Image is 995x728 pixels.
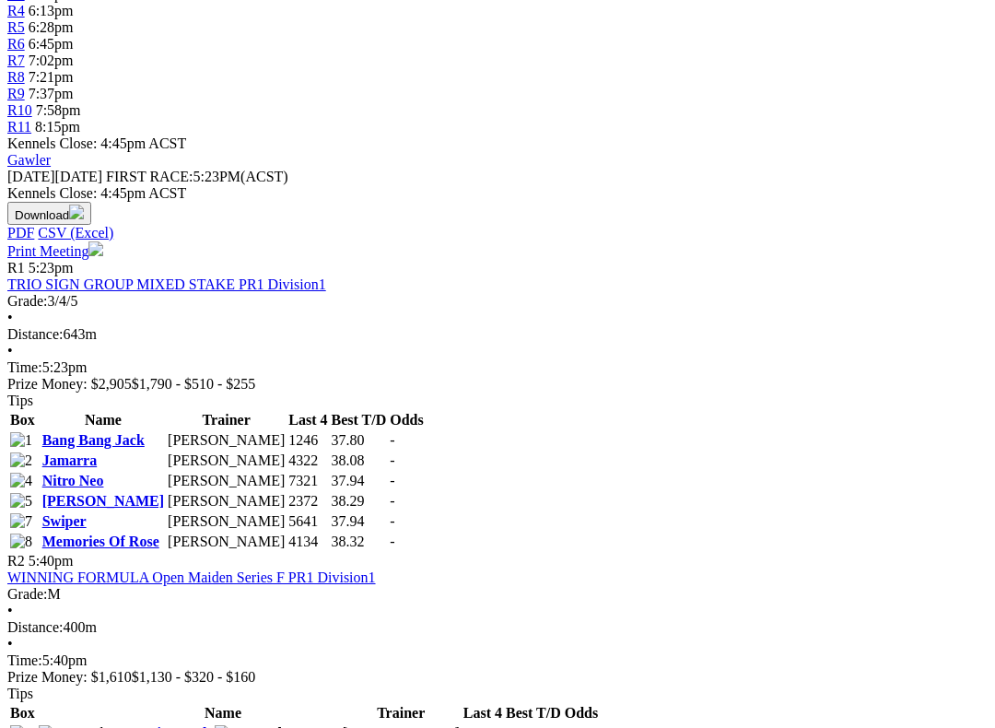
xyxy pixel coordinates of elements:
[29,553,74,569] span: 5:40pm
[330,512,387,531] td: 37.94
[38,225,113,241] a: CSV (Excel)
[7,569,376,585] a: WINNING FORMULA Open Maiden Series F PR1 Division1
[69,205,84,219] img: download.svg
[167,452,286,470] td: [PERSON_NAME]
[390,493,394,509] span: -
[287,512,328,531] td: 5641
[389,411,424,429] th: Odds
[41,411,165,429] th: Name
[7,53,25,68] a: R7
[29,69,74,85] span: 7:21pm
[167,431,286,450] td: [PERSON_NAME]
[7,619,988,636] div: 400m
[330,492,387,511] td: 38.29
[7,202,91,225] button: Download
[7,169,102,184] span: [DATE]
[132,669,256,685] span: $1,130 - $320 - $160
[7,586,48,602] span: Grade:
[7,36,25,52] a: R6
[35,119,80,135] span: 8:15pm
[7,69,25,85] a: R8
[330,452,387,470] td: 38.08
[88,241,103,256] img: printer.svg
[29,53,74,68] span: 7:02pm
[10,412,35,428] span: Box
[7,276,326,292] a: TRIO SIGN GROUP MIXED STAKE PR1 Division1
[10,493,32,510] img: 5
[167,533,286,551] td: [PERSON_NAME]
[42,534,159,549] a: Memories Of Rose
[330,472,387,490] td: 37.94
[7,260,25,276] span: R1
[106,169,193,184] span: FIRST RACE:
[7,225,988,241] div: Download
[287,411,328,429] th: Last 4
[7,652,42,668] span: Time:
[7,686,33,701] span: Tips
[7,376,988,393] div: Prize Money: $2,905
[7,152,51,168] a: Gawler
[462,704,503,722] th: Last 4
[330,431,387,450] td: 37.80
[7,636,13,652] span: •
[167,512,286,531] td: [PERSON_NAME]
[505,704,562,722] th: Best T/D
[7,326,63,342] span: Distance:
[42,493,164,509] a: [PERSON_NAME]
[7,243,103,259] a: Print Meeting
[564,704,599,722] th: Odds
[390,534,394,549] span: -
[10,534,32,550] img: 8
[287,533,328,551] td: 4134
[342,704,461,722] th: Trainer
[29,260,74,276] span: 5:23pm
[10,513,32,530] img: 7
[7,310,13,325] span: •
[7,326,988,343] div: 643m
[7,293,48,309] span: Grade:
[390,473,394,488] span: -
[29,19,74,35] span: 6:28pm
[330,533,387,551] td: 38.32
[42,473,104,488] a: Nitro Neo
[167,472,286,490] td: [PERSON_NAME]
[287,431,328,450] td: 1246
[29,3,74,18] span: 6:13pm
[7,293,988,310] div: 3/4/5
[10,473,32,489] img: 4
[29,36,74,52] span: 6:45pm
[287,452,328,470] td: 4322
[390,452,394,468] span: -
[287,492,328,511] td: 2372
[7,3,25,18] a: R4
[7,86,25,101] a: R9
[7,603,13,618] span: •
[10,705,35,721] span: Box
[7,119,31,135] a: R11
[167,411,286,429] th: Trainer
[7,102,32,118] span: R10
[36,102,81,118] span: 7:58pm
[7,359,42,375] span: Time:
[10,452,32,469] img: 2
[167,492,286,511] td: [PERSON_NAME]
[287,472,328,490] td: 7321
[42,452,98,468] a: Jamarra
[42,432,145,448] a: Bang Bang Jack
[29,86,74,101] span: 7:37pm
[7,19,25,35] a: R5
[7,652,988,669] div: 5:40pm
[7,225,34,241] a: PDF
[42,513,87,529] a: Swiper
[330,411,387,429] th: Best T/D
[106,169,288,184] span: 5:23PM(ACST)
[390,432,394,448] span: -
[7,553,25,569] span: R2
